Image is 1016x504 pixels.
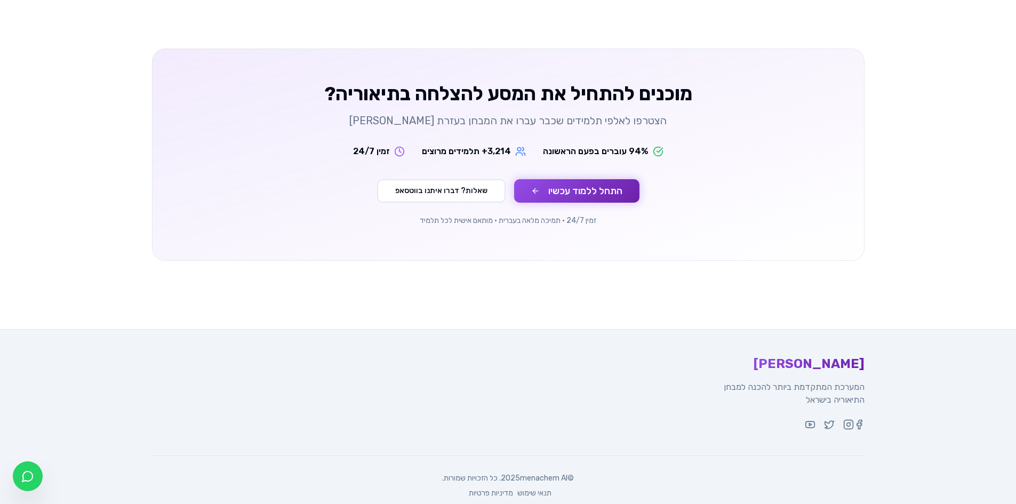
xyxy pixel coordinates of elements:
[13,461,43,491] a: צ'אט בוואטסאפ
[178,215,838,226] p: זמין 24/7 • תמיכה מלאה בעברית • מותאם אישית לכל תלמיד
[329,113,687,128] p: הצטרפו לאלפי תלמידים שכבר עברו את המבחן בעזרת [PERSON_NAME]
[517,488,551,499] a: תנאי שימוש
[699,355,865,372] a: [PERSON_NAME]
[377,179,506,203] button: שאלות? דברו איתנו בווטסאפ
[469,488,513,499] a: מדיניות פרטיות
[353,145,390,158] span: זמין 24/7
[543,145,649,158] span: 94% עוברים בפעם הראשונה
[754,355,865,372] span: [PERSON_NAME]
[178,83,838,105] h2: מוכנים להתחיל את המסע להצלחה בתיאוריה?
[422,145,511,158] span: 3,214+ תלמידים מרוצים
[152,473,865,484] p: © 2025 menachem AI. כל הזכויות שמורות.
[514,179,639,203] button: התחל ללמוד עכשיו
[699,381,865,406] p: המערכת המתקדמת ביותר להכנה למבחן התיאוריה בישראל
